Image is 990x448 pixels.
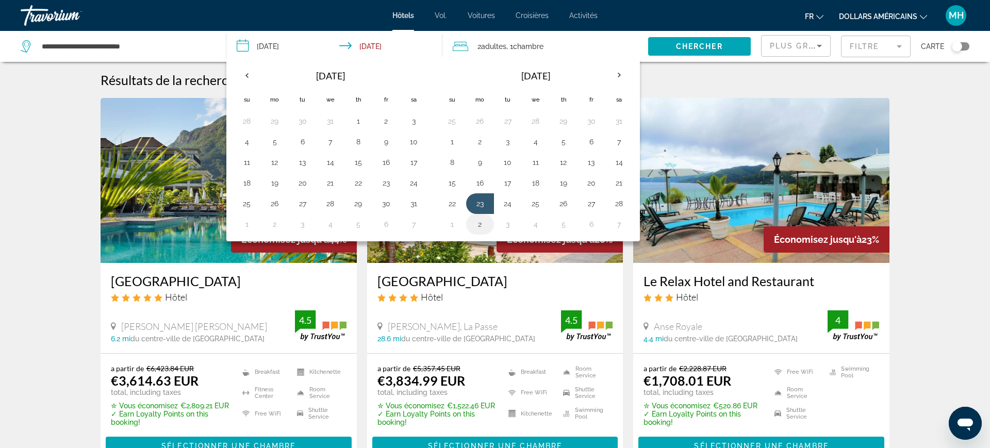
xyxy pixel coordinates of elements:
[769,406,824,421] li: Shuttle Service
[527,114,544,128] button: Day 28
[583,176,600,190] button: Day 20
[111,364,144,373] span: a partir de
[648,37,751,56] button: Chercher
[769,364,824,379] li: Free WiFi
[921,39,944,54] span: Carte
[388,321,498,332] span: [PERSON_NAME], La Passe
[500,217,516,231] button: Day 3
[472,196,488,211] button: Day 23
[500,176,516,190] button: Day 17
[101,98,357,263] img: Hotel image
[413,364,460,373] del: €5,357.45 EUR
[226,31,442,62] button: Check-in date: Oct 9, 2025 Check-out date: Oct 16, 2025
[406,217,422,231] button: Day 7
[774,234,862,245] span: Économisez jusqu'à
[294,114,311,128] button: Day 30
[949,407,982,440] iframe: Bouton de lancement de la fenêtre de messagerie
[477,39,506,54] span: 2
[569,11,598,20] a: Activités
[239,155,255,170] button: Day 11
[239,217,255,231] button: Day 1
[233,63,261,87] button: Previous month
[770,42,893,50] span: Plus grandes économies
[111,273,346,289] h3: [GEOGRAPHIC_DATA]
[292,385,346,401] li: Room Service
[239,135,255,149] button: Day 4
[21,2,124,29] a: Travorium
[444,135,460,149] button: Day 1
[583,135,600,149] button: Day 6
[350,176,367,190] button: Day 22
[633,98,889,263] img: Hotel image
[472,176,488,190] button: Day 16
[611,155,628,170] button: Day 14
[611,196,628,211] button: Day 28
[261,63,400,88] th: [DATE]
[322,176,339,190] button: Day 21
[295,314,316,326] div: 4.5
[500,135,516,149] button: Day 3
[406,196,422,211] button: Day 31
[239,114,255,128] button: Day 28
[377,410,496,426] p: ✓ Earn Loyalty Points on this booking!
[527,196,544,211] button: Day 25
[378,217,394,231] button: Day 6
[643,335,664,343] span: 4.4 mi
[500,155,516,170] button: Day 10
[322,196,339,211] button: Day 28
[516,11,549,20] font: Croisières
[267,217,283,231] button: Day 2
[561,314,582,326] div: 4.5
[239,196,255,211] button: Day 25
[101,72,284,88] h1: Résultats de la recherche d'hôtel
[500,114,516,128] button: Day 27
[267,196,283,211] button: Day 26
[764,226,889,253] div: 23%
[377,402,444,410] span: ✮ Vous économisez
[294,135,311,149] button: Day 6
[605,63,633,87] button: Next month
[322,114,339,128] button: Day 31
[237,406,292,421] li: Free WiFi
[654,321,702,332] span: Anse Royale
[583,196,600,211] button: Day 27
[267,176,283,190] button: Day 19
[111,291,346,303] div: 5 star Hotel
[583,155,600,170] button: Day 13
[643,373,731,388] ins: €1,708.01 EUR
[377,335,401,343] span: 28.6 mi
[643,402,711,410] span: ✮ Vous économisez
[378,135,394,149] button: Day 9
[267,114,283,128] button: Day 29
[676,291,698,303] span: Hôtel
[392,11,414,20] a: Hôtels
[406,135,422,149] button: Day 10
[472,217,488,231] button: Day 2
[513,42,543,51] span: Chambre
[481,42,506,51] span: Adultes
[805,9,823,24] button: Changer de langue
[555,135,572,149] button: Day 5
[322,135,339,149] button: Day 7
[292,364,346,379] li: Kitchenette
[406,176,422,190] button: Day 24
[111,388,229,396] p: total, including taxes
[350,155,367,170] button: Day 15
[611,114,628,128] button: Day 31
[583,114,600,128] button: Day 30
[828,314,848,326] div: 4
[294,176,311,190] button: Day 20
[111,335,130,343] span: 6.2 mi
[643,410,762,426] p: ✓ Earn Loyalty Points on this booking!
[350,114,367,128] button: Day 1
[421,291,443,303] span: Hôtel
[377,402,496,410] p: €1,522.46 EUR
[769,385,824,401] li: Room Service
[611,217,628,231] button: Day 7
[442,31,648,62] button: Travelers: 2 adults, 0 children
[294,155,311,170] button: Day 13
[770,40,822,52] mat-select: Sort by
